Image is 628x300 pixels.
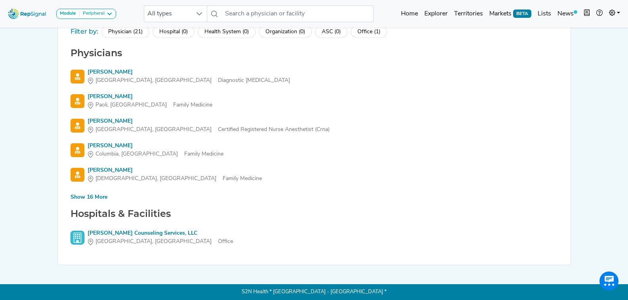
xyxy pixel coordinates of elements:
img: Office Search Icon [71,231,84,245]
div: [PERSON_NAME] [88,166,262,175]
img: Physician Search Icon [71,70,84,84]
div: [PERSON_NAME] [88,142,223,150]
div: Family Medicine [88,101,212,109]
a: [PERSON_NAME]Paoli, [GEOGRAPHIC_DATA]Family Medicine [71,93,558,109]
div: Hospital (0) [153,26,195,38]
div: Certified Registered Nurse Anesthetist (Crna) [88,125,330,134]
div: [PERSON_NAME] [88,68,290,76]
span: Paoli, [GEOGRAPHIC_DATA] [95,101,167,109]
img: Physician Search Icon [71,94,84,108]
h2: Physicians [67,47,561,59]
a: [PERSON_NAME]Columbia, [GEOGRAPHIC_DATA]Family Medicine [71,142,558,158]
a: [PERSON_NAME][DEMOGRAPHIC_DATA], [GEOGRAPHIC_DATA]Family Medicine [71,166,558,183]
span: [DEMOGRAPHIC_DATA], [GEOGRAPHIC_DATA] [95,175,216,183]
a: Explorer [421,6,451,22]
a: News [554,6,580,22]
span: [GEOGRAPHIC_DATA], [GEOGRAPHIC_DATA] [95,76,212,85]
div: Family Medicine [88,175,262,183]
span: [GEOGRAPHIC_DATA], [GEOGRAPHIC_DATA] [95,237,212,246]
div: [PERSON_NAME] [88,93,212,101]
strong: Module [60,11,76,16]
a: Home [398,6,421,22]
div: Filter by: [71,27,98,36]
div: Physician (21) [101,26,149,38]
button: ModulePeripheral [56,9,116,19]
span: All types [144,6,192,22]
a: Territories [451,6,486,22]
p: S2N Health * [GEOGRAPHIC_DATA] - [GEOGRAPHIC_DATA] * [57,284,571,300]
div: Show 16 More [71,193,107,201]
span: BETA [513,9,531,17]
a: [PERSON_NAME][GEOGRAPHIC_DATA], [GEOGRAPHIC_DATA]Diagnostic [MEDICAL_DATA] [71,68,558,85]
div: Office [88,237,233,246]
input: Search a physician or facility [222,6,373,22]
div: Diagnostic [MEDICAL_DATA] [88,76,290,85]
div: [PERSON_NAME] [88,117,330,125]
div: [PERSON_NAME] Counseling Services, LLC [88,229,233,237]
a: Lists [534,6,554,22]
a: [PERSON_NAME][GEOGRAPHIC_DATA], [GEOGRAPHIC_DATA]Certified Registered Nurse Anesthetist (Crna) [71,117,558,134]
div: Organization (0) [259,26,312,38]
span: [GEOGRAPHIC_DATA], [GEOGRAPHIC_DATA] [95,125,212,134]
div: Office (1) [351,26,387,38]
img: Physician Search Icon [71,168,84,182]
button: Intel Book [580,6,593,22]
a: [PERSON_NAME] Counseling Services, LLC[GEOGRAPHIC_DATA], [GEOGRAPHIC_DATA]Office [71,229,558,246]
a: MarketsBETA [486,6,534,22]
img: Physician Search Icon [71,143,84,157]
div: ASC (0) [315,26,347,38]
div: Peripheral [80,11,105,17]
span: Columbia, [GEOGRAPHIC_DATA] [95,150,178,158]
h2: Hospitals & Facilities [67,208,561,220]
div: Health System (0) [198,26,256,38]
div: Family Medicine [88,150,223,158]
img: Physician Search Icon [71,119,84,133]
